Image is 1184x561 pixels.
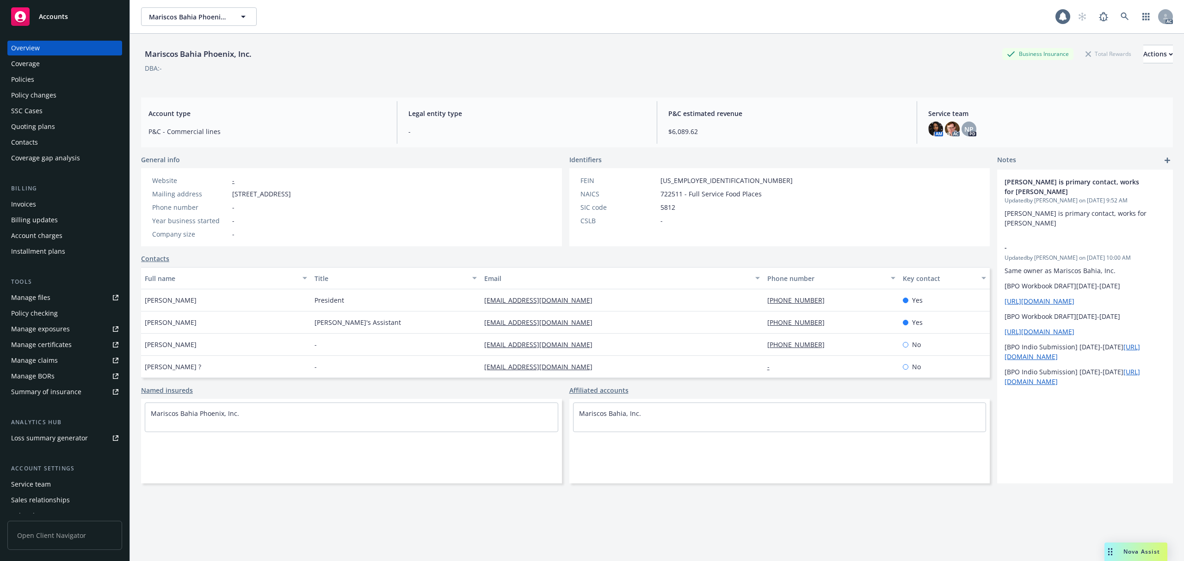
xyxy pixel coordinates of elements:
[7,322,122,336] span: Manage exposures
[149,12,229,22] span: Mariscos Bahia Phoenix, Inc.
[569,155,602,165] span: Identifiers
[997,170,1173,235] div: [PERSON_NAME] is primary contact, works for [PERSON_NAME]Updatedby [PERSON_NAME] on [DATE] 9:52 A...
[668,109,906,118] span: P&C estimated revenue
[145,340,197,349] span: [PERSON_NAME]
[7,464,122,473] div: Account settings
[964,124,974,134] span: NP
[1005,311,1165,321] p: [BPO Workbook DRAFT][DATE]-[DATE]
[11,41,40,55] div: Overview
[7,337,122,352] a: Manage certificates
[7,306,122,321] a: Policy checking
[7,477,122,492] a: Service team
[7,369,122,384] a: Manage BORs
[7,104,122,118] a: SSC Cases
[1005,367,1165,386] p: [BPO Indio Submission] [DATE]-[DATE]
[767,340,832,349] a: [PHONE_NUMBER]
[152,189,228,199] div: Mailing address
[1073,7,1091,26] a: Start snowing
[7,72,122,87] a: Policies
[39,13,68,20] span: Accounts
[1123,548,1160,555] span: Nova Assist
[997,155,1016,166] span: Notes
[484,274,750,283] div: Email
[1005,196,1165,205] span: Updated by [PERSON_NAME] on [DATE] 9:52 AM
[148,127,386,136] span: P&C - Commercial lines
[141,48,255,60] div: Mariscos Bahia Phoenix, Inc.
[1005,266,1165,275] p: Same owner as Mariscos Bahia, Inc.
[232,189,291,199] span: [STREET_ADDRESS]
[1005,281,1165,291] p: [BPO Workbook DRAFT][DATE]-[DATE]
[7,508,122,523] a: Related accounts
[11,290,50,305] div: Manage files
[145,295,197,305] span: [PERSON_NAME]
[1081,48,1136,60] div: Total Rewards
[767,274,886,283] div: Phone number
[1104,543,1167,561] button: Nova Assist
[569,385,629,395] a: Affiliated accounts
[11,337,72,352] div: Manage certificates
[912,295,923,305] span: Yes
[11,369,55,384] div: Manage BORs
[11,72,34,87] div: Policies
[7,384,122,399] a: Summary of insurance
[7,135,122,150] a: Contacts
[314,274,467,283] div: Title
[580,202,657,212] div: SIC code
[11,493,70,507] div: Sales relationships
[7,493,122,507] a: Sales relationships
[152,229,228,239] div: Company size
[7,197,122,212] a: Invoices
[928,109,1165,118] span: Service team
[11,508,64,523] div: Related accounts
[764,267,900,289] button: Phone number
[11,213,58,227] div: Billing updates
[1137,7,1155,26] a: Switch app
[7,4,122,30] a: Accounts
[903,274,976,283] div: Key contact
[660,202,675,212] span: 5812
[11,135,38,150] div: Contacts
[7,290,122,305] a: Manage files
[660,216,663,226] span: -
[912,317,923,327] span: Yes
[152,176,228,185] div: Website
[152,202,228,212] div: Phone number
[899,267,990,289] button: Key contact
[580,216,657,226] div: CSLB
[7,56,122,71] a: Coverage
[11,151,80,165] div: Coverage gap analysis
[7,119,122,134] a: Quoting plans
[1005,342,1165,361] p: [BPO Indio Submission] [DATE]-[DATE]
[481,267,764,289] button: Email
[11,228,62,243] div: Account charges
[1005,243,1141,252] span: -
[314,362,317,372] span: -
[1005,177,1141,196] span: [PERSON_NAME] is primary contact, works for [PERSON_NAME]
[484,340,600,349] a: [EMAIL_ADDRESS][DOMAIN_NAME]
[7,151,122,165] a: Coverage gap analysis
[1094,7,1113,26] a: Report a Bug
[11,431,88,445] div: Loss summary generator
[11,197,36,212] div: Invoices
[580,176,657,185] div: FEIN
[141,254,169,263] a: Contacts
[7,521,122,550] span: Open Client Navigator
[408,127,646,136] span: -
[145,362,201,372] span: [PERSON_NAME] ?
[11,384,81,399] div: Summary of insurance
[484,362,600,371] a: [EMAIL_ADDRESS][DOMAIN_NAME]
[7,213,122,227] a: Billing updates
[11,322,70,336] div: Manage exposures
[660,189,762,199] span: 722511 - Full Service Food Places
[145,317,197,327] span: [PERSON_NAME]
[141,155,180,165] span: General info
[912,340,921,349] span: No
[1005,327,1074,336] a: [URL][DOMAIN_NAME]
[484,318,600,327] a: [EMAIL_ADDRESS][DOMAIN_NAME]
[11,88,56,103] div: Policy changes
[7,277,122,287] div: Tools
[148,109,386,118] span: Account type
[660,176,793,185] span: [US_EMPLOYER_IDENTIFICATION_NUMBER]
[668,127,906,136] span: $6,089.62
[7,418,122,427] div: Analytics hub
